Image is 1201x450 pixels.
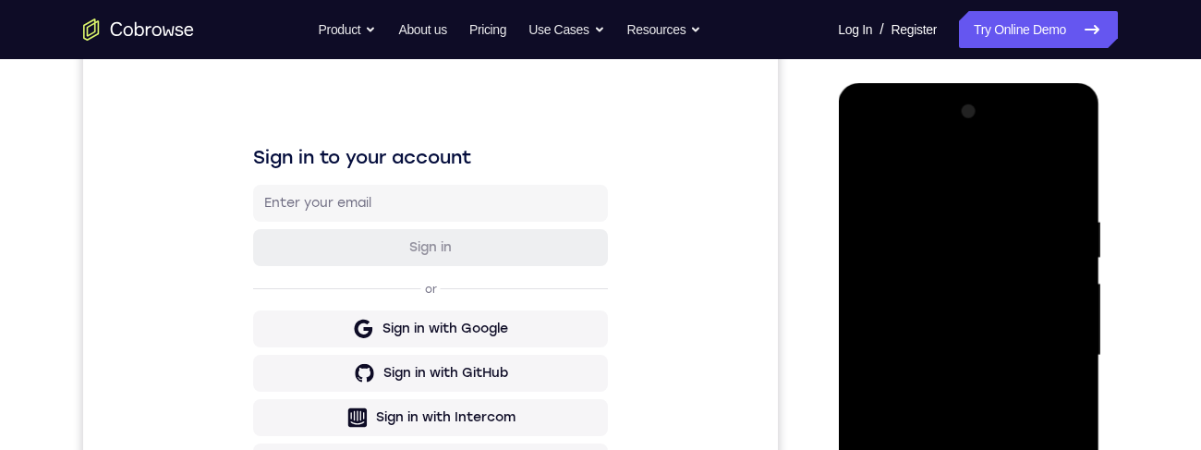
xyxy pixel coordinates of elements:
a: Go to the home page [83,18,194,41]
span: / [880,18,883,41]
button: Use Cases [528,11,604,48]
div: Sign in with Intercom [293,391,432,409]
button: Resources [627,11,702,48]
a: Log In [838,11,872,48]
p: or [338,264,358,279]
a: About us [398,11,446,48]
button: Sign in with Google [170,293,525,330]
button: Sign in with GitHub [170,337,525,374]
a: Try Online Demo [959,11,1118,48]
button: Sign in [170,212,525,249]
h1: Sign in to your account [170,127,525,152]
a: Pricing [469,11,506,48]
button: Product [319,11,377,48]
div: Sign in with GitHub [300,347,425,365]
a: Register [892,11,937,48]
input: Enter your email [181,176,514,195]
div: Sign in with Google [299,302,425,321]
button: Sign in with Intercom [170,382,525,419]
